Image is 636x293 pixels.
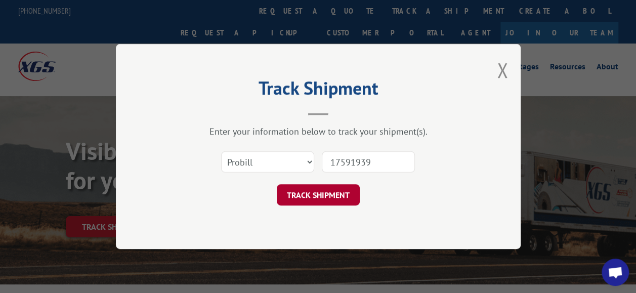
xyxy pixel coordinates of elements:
input: Number(s) [322,151,415,173]
h2: Track Shipment [166,81,470,100]
button: Close modal [497,57,508,83]
div: Enter your information below to track your shipment(s). [166,125,470,137]
div: Open chat [602,259,629,286]
button: TRACK SHIPMENT [277,184,360,205]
